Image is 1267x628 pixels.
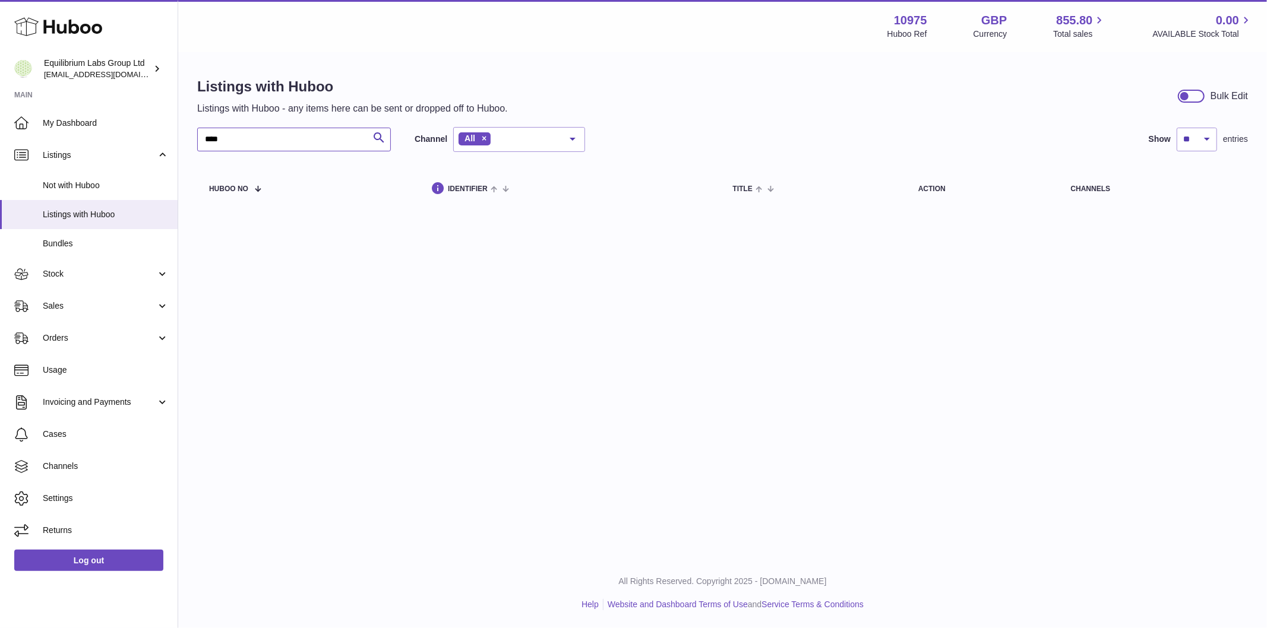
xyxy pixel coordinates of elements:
[14,60,32,78] img: internalAdmin-10975@internal.huboo.com
[582,600,599,609] a: Help
[43,429,169,440] span: Cases
[604,599,864,610] li: and
[887,28,927,40] div: Huboo Ref
[43,461,169,472] span: Channels
[14,550,163,571] a: Log out
[43,209,169,220] span: Listings with Huboo
[197,77,508,96] h1: Listings with Huboo
[43,118,169,129] span: My Dashboard
[1211,90,1248,103] div: Bulk Edit
[188,576,1257,587] p: All Rights Reserved. Copyright 2025 - [DOMAIN_NAME]
[44,69,175,79] span: [EMAIL_ADDRESS][DOMAIN_NAME]
[894,12,927,28] strong: 10975
[981,12,1007,28] strong: GBP
[43,300,156,312] span: Sales
[43,150,156,161] span: Listings
[608,600,748,609] a: Website and Dashboard Terms of Use
[43,180,169,191] span: Not with Huboo
[209,185,248,193] span: Huboo no
[448,185,488,193] span: identifier
[43,332,156,344] span: Orders
[43,493,169,504] span: Settings
[1152,12,1253,40] a: 0.00 AVAILABLE Stock Total
[1152,28,1253,40] span: AVAILABLE Stock Total
[1223,134,1248,145] span: entries
[974,28,1007,40] div: Currency
[733,185,753,193] span: title
[1053,12,1106,40] a: 855.80 Total sales
[1053,28,1106,40] span: Total sales
[1216,12,1239,28] span: 0.00
[1056,12,1092,28] span: 855.80
[43,397,156,408] span: Invoicing and Payments
[43,364,169,376] span: Usage
[1149,134,1171,145] label: Show
[762,600,864,609] a: Service Terms & Conditions
[44,58,151,80] div: Equilibrium Labs Group Ltd
[1071,185,1236,193] div: channels
[43,238,169,249] span: Bundles
[197,102,508,115] p: Listings with Huboo - any items here can be sent or dropped off to Huboo.
[43,268,156,280] span: Stock
[415,134,447,145] label: Channel
[918,185,1047,193] div: action
[43,525,169,536] span: Returns
[465,134,475,143] span: All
